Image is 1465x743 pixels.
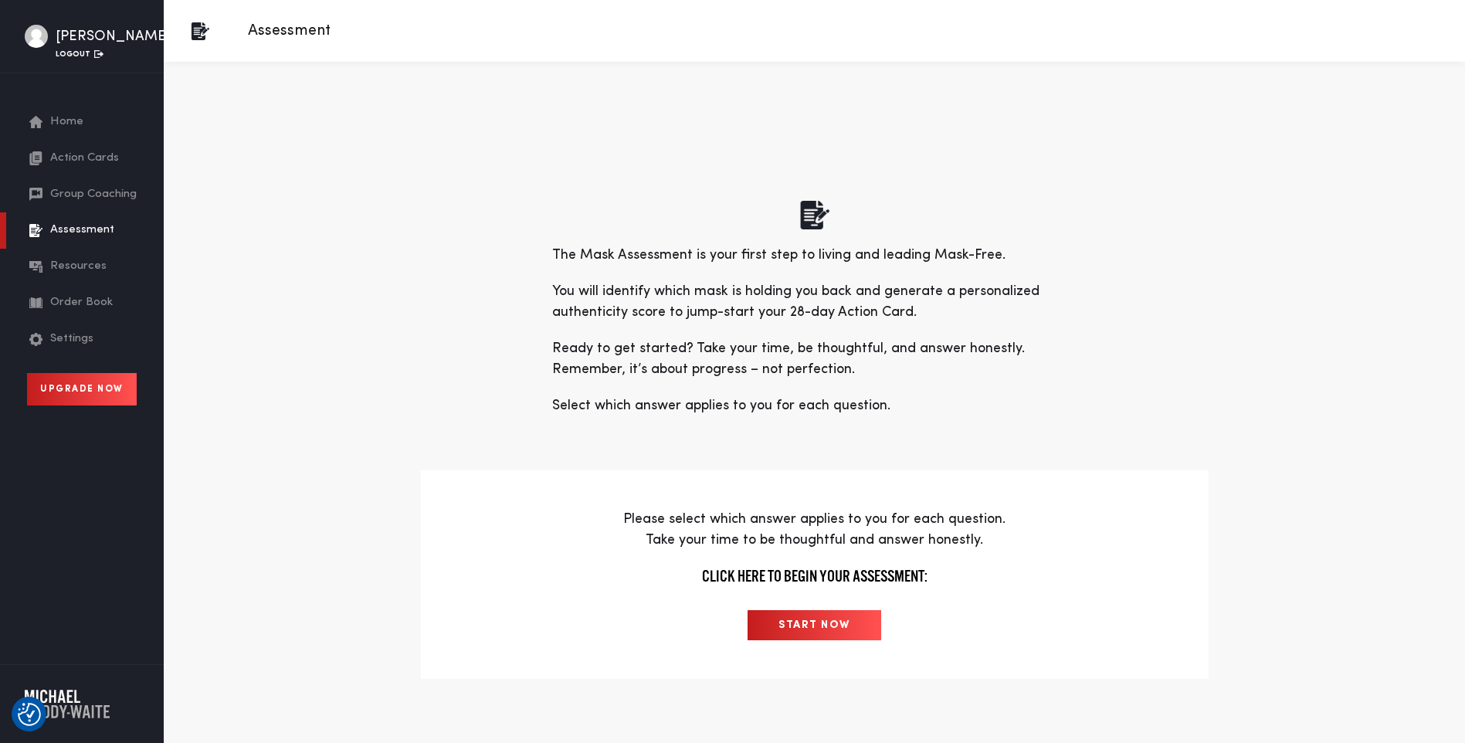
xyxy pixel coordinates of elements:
[18,703,41,726] button: Consent Preferences
[27,373,137,405] a: Upgrade Now
[50,258,107,276] span: Resources
[50,150,119,168] span: Action Cards
[50,294,113,312] span: Order Book
[56,50,103,58] a: Logout
[29,321,141,358] a: Settings
[50,114,83,131] span: Home
[29,285,141,321] a: Order Book
[29,104,141,141] a: Home
[232,19,331,42] p: Assessment
[50,222,114,239] span: Assessment
[460,509,1170,551] p: Please select which answer applies to you for each question. Take your time to be thoughtful and ...
[552,248,1005,262] span: The Mask Assessment is your first step to living and leading Mask-Free.
[29,249,141,285] a: Resources
[29,177,141,213] a: Group Coaching
[18,703,41,726] img: Revisit consent button
[552,399,890,412] span: Select which answer applies to you for each question.
[56,26,171,47] div: [PERSON_NAME]
[29,141,141,177] a: Action Cards
[50,331,93,348] span: Settings
[748,610,881,640] input: START NOW
[50,186,137,204] span: Group Coaching
[460,566,1170,586] h4: Click here to begin your assessment:
[552,341,1025,376] span: Ready to get started? Take your time, be thoughtful, and answer honestly. Remember, it’s about pr...
[552,284,1039,319] span: You will identify which mask is holding you back and generate a personalized authenticity score t...
[29,212,141,249] a: Assessment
